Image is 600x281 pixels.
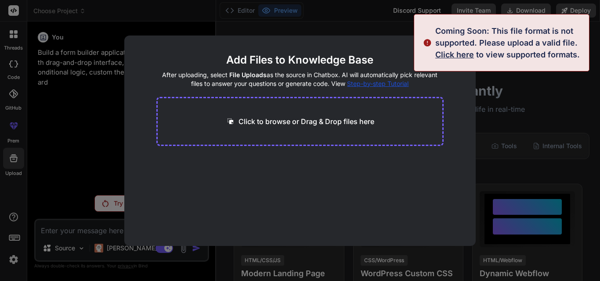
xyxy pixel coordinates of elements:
span: Click here [435,50,474,59]
p: Click to browse or Drag & Drop files here [239,116,374,127]
span: File Uploads [229,71,267,78]
h4: After uploading, select as the source in Chatbox. AI will automatically pick relevant files to an... [156,71,444,88]
div: Coming Soon: This file format is not supported. Please upload a valid file. to view supported for... [435,25,584,60]
span: Step-by-step Tutorial [347,80,408,87]
img: alert [423,25,432,60]
h2: Add Files to Knowledge Base [156,53,444,67]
